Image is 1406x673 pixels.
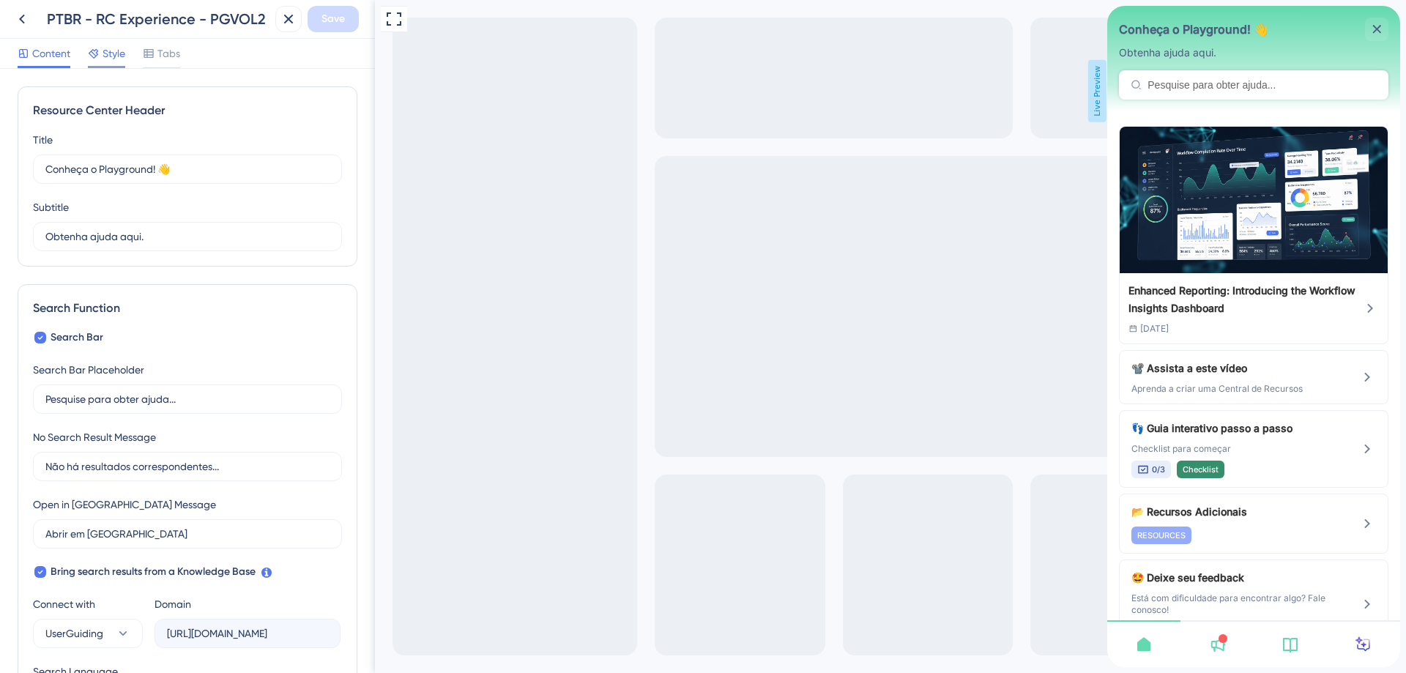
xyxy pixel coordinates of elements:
[40,73,269,85] input: Pesquise para obter ajuda...
[12,120,281,338] div: Enhanced Reporting: Introducing the Workflow Insights Dashboard
[24,377,220,389] span: Aprenda a criar uma Central de Recursos
[24,563,220,633] div: Deixe seu feedback
[24,414,220,472] div: Guia interativo passo a passo
[33,317,62,329] span: [DATE]
[21,276,248,311] div: Enhanced Reporting: Introducing the Workflow Insights Dashboard
[24,354,220,371] span: 📽️ Assista a este vídeo
[45,161,330,177] input: Title
[51,563,256,581] span: Bring search results from a Knowledge Base
[33,102,342,119] div: Resource Center Header
[11,4,27,21] img: launcher-image-alternative-text
[30,524,78,535] span: RESOURCES
[47,9,269,29] div: PTBR - RC Experience - PGVOL2
[321,10,345,28] span: Save
[51,329,103,346] span: Search Bar
[33,428,156,446] div: No Search Result Message
[45,526,330,542] input: Abrir em nova aba
[24,414,220,431] span: 👣 Guia interativo passo a passo
[24,563,220,581] span: 🤩 Deixe seu feedback
[33,496,216,513] div: Open in [GEOGRAPHIC_DATA] Message
[12,12,161,34] span: Conheça o Playground! 👋
[75,458,111,469] span: Checklist
[308,6,359,32] button: Save
[33,131,53,149] div: Title
[33,4,127,21] span: Precisa de ajuda?
[24,587,220,610] span: Está com dificuldade para encontrar algo? Fale conosco!
[45,458,330,475] input: Não há resultados correspondentes...
[45,391,330,407] input: Pesquise para obter ajuda...
[24,497,220,538] div: Recursos Adicionais
[45,625,103,642] span: UserGuiding
[33,619,143,648] button: UserGuiding
[24,354,220,389] div: Assista a este vídeo
[157,45,180,62] span: Tabs
[32,45,70,62] span: Content
[12,41,109,53] span: Obtenha ajuda aqui.
[24,497,196,515] span: 📂 Recursos Adicionais
[33,361,144,379] div: Search Bar Placeholder
[45,228,330,245] input: Description
[33,595,143,613] div: Connect with
[103,45,125,62] span: Style
[258,12,281,35] div: close resource center
[155,595,191,613] div: Domain
[713,60,732,122] span: Live Preview
[45,458,58,469] span: 0/3
[33,300,342,317] div: Search Function
[24,437,220,449] span: Checklist para começar
[137,7,142,19] div: 3
[33,198,69,216] div: Subtitle
[167,625,328,642] input: company.help.userguiding.com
